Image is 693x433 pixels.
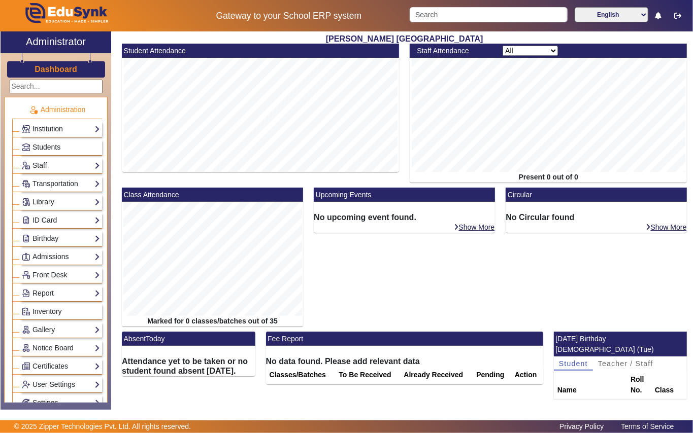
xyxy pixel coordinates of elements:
mat-card-header: Class Attendance [122,188,303,202]
th: Action [511,366,543,384]
a: Dashboard [34,64,78,75]
h2: [PERSON_NAME] [GEOGRAPHIC_DATA] [117,34,692,44]
th: Name [554,371,627,400]
span: Students [32,143,60,151]
span: Student [559,360,588,367]
a: Privacy Policy [554,420,609,433]
img: Inventory.png [22,308,30,315]
mat-card-header: Student Attendance [122,44,399,58]
input: Search... [10,80,103,93]
a: Show More [454,223,496,232]
h6: Attendance yet to be taken or no student found absent [DATE]. [122,356,255,376]
mat-card-header: Fee Report [266,332,543,346]
img: Students.png [22,143,30,151]
img: Administration.png [29,105,38,115]
p: Administration [12,104,102,115]
h2: Administrator [26,35,86,48]
span: Inventory [32,307,62,315]
td: Class II Trishul [651,400,687,428]
th: Already Received [401,366,473,384]
h3: Dashboard [35,64,77,74]
h6: No Circular found [506,212,687,222]
a: Show More [646,223,687,232]
td: 18 [627,400,651,428]
th: Pending [473,366,511,384]
mat-card-header: [DATE] Birthday [DEMOGRAPHIC_DATA] (Tue) [554,332,687,356]
mat-card-header: Circular [506,188,687,202]
th: Classes/Batches [266,366,336,384]
td: SWARA [PERSON_NAME] [554,400,627,428]
a: Administrator [1,31,111,53]
mat-card-header: Upcoming Events [314,188,495,202]
div: Staff Attendance [412,46,498,56]
a: Students [22,141,100,153]
h6: No data found. Please add relevant data [266,356,543,366]
div: Marked for 0 classes/batches out of 35 [122,316,303,327]
div: Present 0 out of 0 [410,172,687,183]
h5: Gateway to your School ERP system [179,11,399,21]
a: Terms of Service [616,420,679,433]
a: Inventory [22,306,100,317]
mat-card-header: AbsentToday [122,332,255,346]
input: Search [410,7,568,22]
th: Roll No. [627,371,651,400]
h6: No upcoming event found. [314,212,495,222]
p: © 2025 Zipper Technologies Pvt. Ltd. All rights reserved. [14,421,191,432]
span: Teacher / Staff [598,360,653,367]
th: To Be Received [336,366,401,384]
th: Class [651,371,687,400]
